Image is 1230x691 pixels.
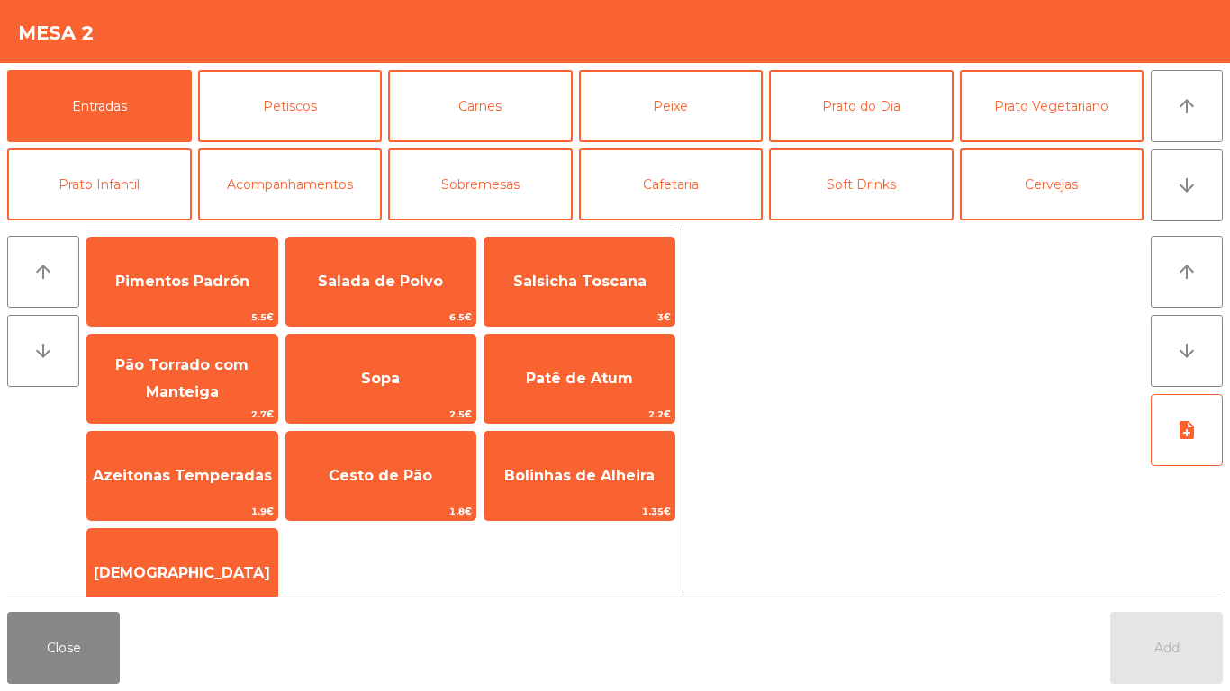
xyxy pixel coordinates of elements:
[579,148,764,220] button: Cafetaria
[18,20,95,47] h4: Mesa 2
[769,148,954,220] button: Soft Drinks
[115,356,249,400] span: Pão Torrado com Manteiga
[1151,315,1223,387] button: arrow_downward
[32,340,54,362] i: arrow_downward
[361,370,400,387] span: Sopa
[388,148,573,220] button: Sobremesas
[960,70,1144,142] button: Prato Vegetariano
[198,70,383,142] button: Petiscos
[93,467,272,484] span: Azeitonas Temperadas
[484,309,674,326] span: 3€
[286,503,476,520] span: 1.8€
[87,503,277,520] span: 1.9€
[32,261,54,283] i: arrow_upward
[388,70,573,142] button: Carnes
[329,467,432,484] span: Cesto de Pão
[286,309,476,326] span: 6.5€
[198,148,383,220] button: Acompanhamentos
[1151,70,1223,142] button: arrow_upward
[87,309,277,326] span: 5.5€
[769,70,954,142] button: Prato do Dia
[1176,175,1198,196] i: arrow_downward
[579,70,764,142] button: Peixe
[7,148,192,220] button: Prato Infantil
[7,315,79,387] button: arrow_downward
[1151,394,1223,466] button: note_add
[960,148,1144,220] button: Cervejas
[1151,236,1223,308] button: arrow_upward
[7,70,192,142] button: Entradas
[1151,149,1223,221] button: arrow_downward
[526,370,633,387] span: Patê de Atum
[1176,95,1198,117] i: arrow_upward
[1176,340,1198,362] i: arrow_downward
[87,406,277,423] span: 2.7€
[318,273,443,290] span: Salada de Polvo
[1176,419,1198,441] i: note_add
[484,503,674,520] span: 1.35€
[484,406,674,423] span: 2.2€
[7,236,79,308] button: arrow_upward
[513,273,647,290] span: Salsicha Toscana
[94,564,270,581] span: [DEMOGRAPHIC_DATA]
[7,612,120,684] button: Close
[286,406,476,423] span: 2.5€
[1176,261,1198,283] i: arrow_upward
[504,467,655,484] span: Bolinhas de Alheira
[115,273,249,290] span: Pimentos Padrón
